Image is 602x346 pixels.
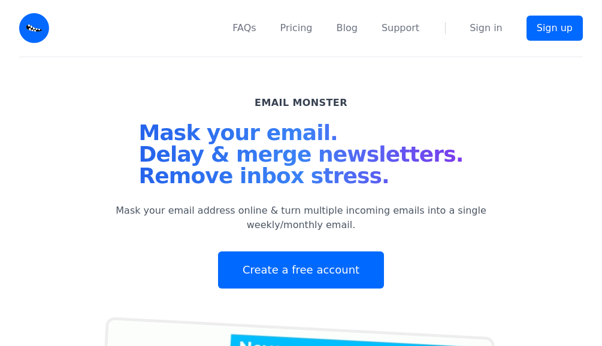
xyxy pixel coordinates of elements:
[337,21,358,35] a: Blog
[218,251,384,289] a: Create a free account
[255,96,347,110] h2: Email Monster
[280,21,313,35] a: Pricing
[19,13,49,43] img: Email Monster
[470,21,503,35] a: Sign in
[100,204,503,232] p: Mask your email address online & turn multiple incoming emails into a single weekly/monthly email.
[527,16,583,41] a: Sign up
[382,21,419,35] a: Support
[139,122,464,192] h1: Mask your email. Delay & merge newsletters. Remove inbox stress.
[232,21,256,35] a: FAQs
